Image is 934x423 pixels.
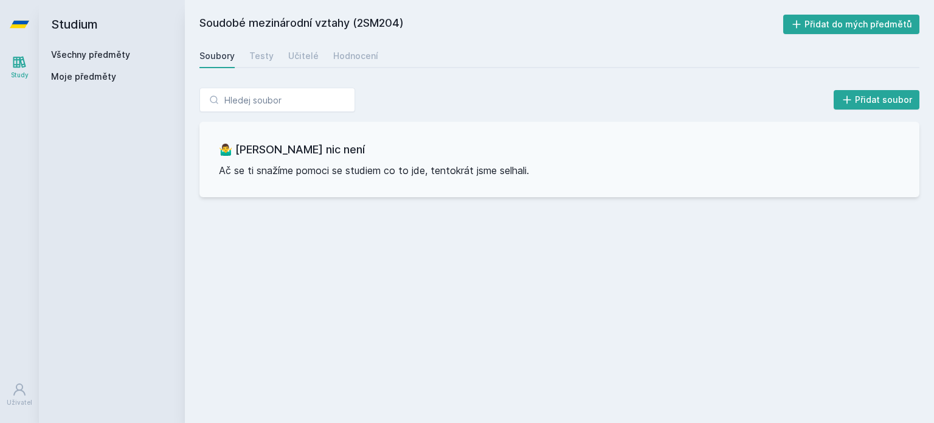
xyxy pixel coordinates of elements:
[219,163,900,178] p: Ač se ti snažíme pomoci se studiem co to jde, tentokrát jsme selhali.
[249,50,274,62] div: Testy
[199,50,235,62] div: Soubory
[51,71,116,83] span: Moje předměty
[199,15,783,34] h2: Soudobé mezinárodní vztahy (2SM204)
[2,376,36,413] a: Uživatel
[2,49,36,86] a: Study
[288,50,319,62] div: Učitelé
[333,50,378,62] div: Hodnocení
[834,90,920,110] button: Přidat soubor
[11,71,29,80] div: Study
[199,44,235,68] a: Soubory
[249,44,274,68] a: Testy
[219,141,900,158] h3: 🤷‍♂️ [PERSON_NAME] nic není
[288,44,319,68] a: Učitelé
[7,398,32,407] div: Uživatel
[783,15,920,34] button: Přidat do mých předmětů
[51,49,130,60] a: Všechny předměty
[333,44,378,68] a: Hodnocení
[199,88,355,112] input: Hledej soubor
